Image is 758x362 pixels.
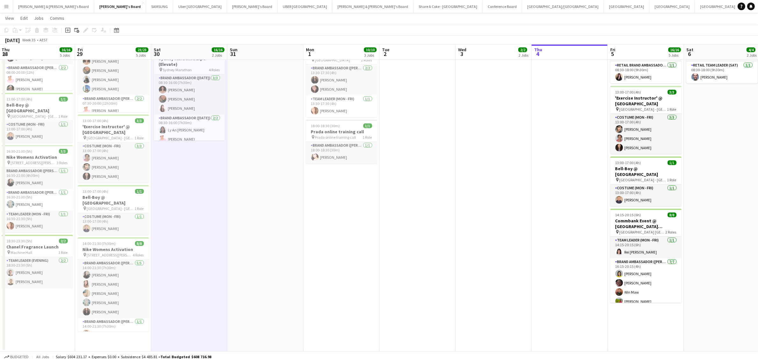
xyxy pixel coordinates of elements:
span: [GEOGRAPHIC_DATA] - [GEOGRAPHIC_DATA] [620,107,667,112]
h3: Prada online training call [306,129,377,135]
span: Fri [78,47,83,52]
h3: Nike Womens Activation [2,154,73,160]
app-card-role: Costume (Mon - Fri)3/313:00-17:00 (4h)[PERSON_NAME][PERSON_NAME][PERSON_NAME] [78,143,149,183]
app-card-role: Brand Ambassador ([PERSON_NAME])1/114:00-21:30 (7h30m)[PERSON_NAME] [78,318,149,340]
span: 1/1 [668,160,677,165]
span: Fri [610,47,615,52]
button: [PERSON_NAME]'s Board [94,0,146,13]
span: 3/3 [135,118,144,123]
span: Sat [686,47,693,52]
span: [GEOGRAPHIC_DATA] - [GEOGRAPHIC_DATA] [87,206,135,211]
span: 1/1 [363,123,372,128]
span: 1 Role [135,136,144,140]
span: Total Budgeted $608 716.98 [160,354,211,359]
app-job-card: 14:15-20:15 (6h)8/8Commbank Event @ [GEOGRAPHIC_DATA] [GEOGRAPHIC_DATA] [GEOGRAPHIC_DATA] [GEOGRA... [610,209,682,303]
span: 8/8 [668,212,677,217]
span: Budgeted [10,355,29,359]
app-card-role: Team Leader (Mon - Fri)1/116:30-21:30 (5h)[PERSON_NAME] [2,211,73,232]
span: 16/16 [668,47,681,52]
span: 2 Roles [361,58,372,62]
app-job-card: 08:30-16:00 (7h30m)8/8Sydney Marathon Expo (Elevate) Sydney Marathon4 RolesBrand Ambassador ([DAT... [154,46,225,141]
a: Comms [47,14,67,22]
app-job-card: 13:00-17:00 (4h)1/1Bell-Boy @ [GEOGRAPHIC_DATA] [GEOGRAPHIC_DATA] - [GEOGRAPHIC_DATA]1 RoleCostum... [610,157,682,206]
h3: Commbank Event @ [GEOGRAPHIC_DATA] [GEOGRAPHIC_DATA] [610,218,682,229]
span: 1 Role [667,107,677,112]
span: 1/1 [59,97,68,101]
div: 5 Jobs [669,53,681,58]
span: Thu [534,47,542,52]
button: Share A Coke - [GEOGRAPHIC_DATA] [414,0,483,13]
span: [STREET_ADDRESS][PERSON_NAME] [87,253,133,257]
span: 1/1 [135,189,144,194]
span: 13:00-17:00 (4h) [7,97,32,101]
app-card-role: Costume (Mon - Fri)1/113:00-17:00 (4h)[PERSON_NAME] [610,184,682,206]
app-job-card: 18:30-23:30 (5h)2/2Chanel Fragrance Launch Machine Hall1 RoleTeam Leader (Evening)2/218:30-23:30 ... [2,235,73,288]
span: 3 [457,50,466,58]
app-job-card: 13:30-17:30 (4h)3/3Nike [PERSON_NAME] Panel [GEOGRAPHIC_DATA]2 RolesBrand Ambassador ([PERSON_NAM... [306,42,377,117]
span: Sydney Marathon [163,67,192,72]
div: AEST [39,38,48,42]
span: Thu [2,47,10,52]
span: 4 Roles [133,253,144,257]
span: Prada online training call [315,135,356,140]
app-job-card: 13:00-17:00 (4h)1/1Bell-Boy @ [GEOGRAPHIC_DATA] [GEOGRAPHIC_DATA] - [GEOGRAPHIC_DATA]1 RoleCostum... [2,93,73,143]
div: 5 Jobs [136,53,148,58]
h3: 'Exercise Instructor' @ [GEOGRAPHIC_DATA] [78,124,149,135]
span: 18:00-18:30 (30m) [311,123,340,128]
span: 4/4 [747,47,755,52]
span: 3/3 [59,149,68,154]
button: Budgeted [3,353,30,360]
app-job-card: 16:30-21:30 (5h)3/3Nike Womens Activation [STREET_ADDRESS][PERSON_NAME]3 RolesBrand Ambassador ([... [2,145,73,232]
app-card-role: Brand Ambassador ([PERSON_NAME])2/207:30-20:00 (12h30m)[PERSON_NAME] [78,95,149,126]
h3: Chanel Fragrance Launch [2,244,73,250]
span: Edit [20,15,28,21]
app-job-card: 13:00-17:00 (4h)1/1Bell-Boy @ [GEOGRAPHIC_DATA] [GEOGRAPHIC_DATA] - [GEOGRAPHIC_DATA]1 RoleCostum... [78,185,149,235]
span: 1 Role [59,250,68,255]
span: View [5,15,14,21]
app-card-role: Team Leader (Evening)2/218:30-23:30 (5h)[PERSON_NAME][PERSON_NAME] [2,257,73,288]
span: 29 [77,50,83,58]
span: 13:00-17:00 (4h) [615,160,641,165]
span: 6 [685,50,693,58]
h3: Nike Womens Activation [78,247,149,252]
app-card-role: Costume (Mon - Fri)1/113:00-17:00 (4h)[PERSON_NAME] [2,121,73,143]
span: 2 Roles [666,230,677,234]
app-card-role: RETAIL Brand Ambassador (Mon - Fri)1/108:30-18:00 (9h30m)[PERSON_NAME] [610,62,682,83]
span: 16/16 [212,47,224,52]
span: 13:00-17:00 (4h) [83,118,109,123]
div: 3 Jobs [364,53,376,58]
span: Tue [382,47,389,52]
span: 16:30-21:30 (5h) [7,149,32,154]
span: 2 [381,50,389,58]
span: 28 [1,50,10,58]
app-job-card: 13:00-17:00 (4h)3/3'Exercise Instructor' @ [GEOGRAPHIC_DATA] [GEOGRAPHIC_DATA] - [GEOGRAPHIC_DATA... [610,86,682,154]
div: 14:00-21:30 (7h30m)8/8Nike Womens Activation [STREET_ADDRESS][PERSON_NAME]4 RolesBrand Ambassador... [78,237,149,331]
span: 1 Role [59,114,68,119]
div: 18:00-18:30 (30m)1/1Prada online training call Prada online training call1 RoleBrand Ambassador (... [306,120,377,164]
span: 8/8 [135,241,144,246]
span: 1 [305,50,314,58]
app-card-role: Costume (Mon - Fri)3/313:00-17:00 (4h)[PERSON_NAME][PERSON_NAME][PERSON_NAME] [610,114,682,154]
span: 2/2 [518,47,527,52]
span: [STREET_ADDRESS][PERSON_NAME] [11,160,57,165]
div: [DATE] [5,37,20,43]
span: 5 [609,50,615,58]
app-job-card: 13:00-17:00 (4h)3/3'Exercise Instructor' @ [GEOGRAPHIC_DATA] [GEOGRAPHIC_DATA] - [GEOGRAPHIC_DATA... [78,115,149,183]
div: 5 Jobs [60,53,72,58]
span: Jobs [34,15,44,21]
span: Mon [306,47,314,52]
span: [GEOGRAPHIC_DATA] [GEOGRAPHIC_DATA] [620,230,666,234]
app-card-role: Brand Ambassador ([PERSON_NAME])7/716:15-20:15 (4h)[PERSON_NAME][PERSON_NAME]Win Maw[PERSON_NAME] [610,258,682,335]
span: 4 [533,50,542,58]
app-card-role: Team Leader (Mon - Fri)1/113:30-17:30 (4h)[PERSON_NAME] [306,95,377,117]
span: 3 Roles [57,160,68,165]
button: [GEOGRAPHIC_DATA]/[GEOGRAPHIC_DATA] [522,0,604,13]
h3: Bell-Boy @ [GEOGRAPHIC_DATA] [2,102,73,114]
a: Edit [18,14,30,22]
button: [GEOGRAPHIC_DATA] [604,0,649,13]
app-job-card: 07:30-20:00 (12h30m)9/9Sydney Marathon Expo (Elevate) Sydney Marathon4 RolesBrand Ambassador ([PE... [78,18,149,112]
